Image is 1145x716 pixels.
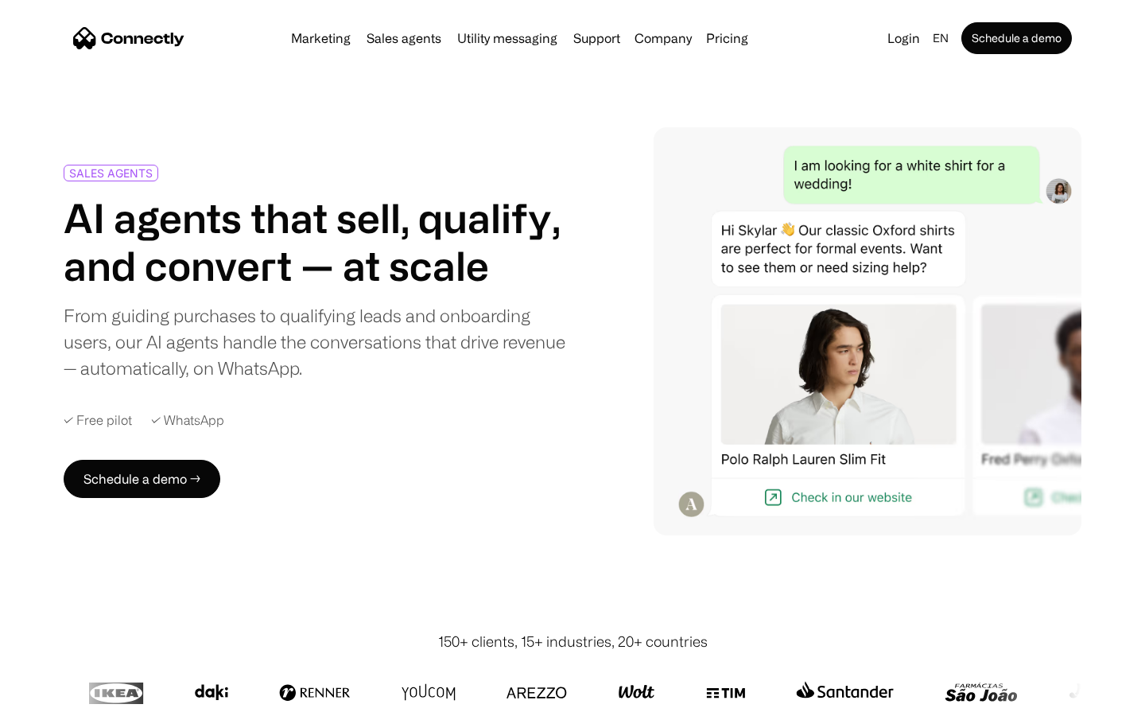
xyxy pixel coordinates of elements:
[451,32,564,45] a: Utility messaging
[567,32,627,45] a: Support
[961,22,1072,54] a: Schedule a demo
[933,27,949,49] div: en
[69,167,153,179] div: SALES AGENTS
[438,631,708,652] div: 150+ clients, 15+ industries, 20+ countries
[64,194,566,290] h1: AI agents that sell, qualify, and convert — at scale
[635,27,692,49] div: Company
[64,460,220,498] a: Schedule a demo →
[64,413,132,428] div: ✓ Free pilot
[151,413,224,428] div: ✓ WhatsApp
[64,302,566,381] div: From guiding purchases to qualifying leads and onboarding users, our AI agents handle the convers...
[360,32,448,45] a: Sales agents
[700,32,755,45] a: Pricing
[881,27,926,49] a: Login
[16,687,95,710] aside: Language selected: English
[32,688,95,710] ul: Language list
[285,32,357,45] a: Marketing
